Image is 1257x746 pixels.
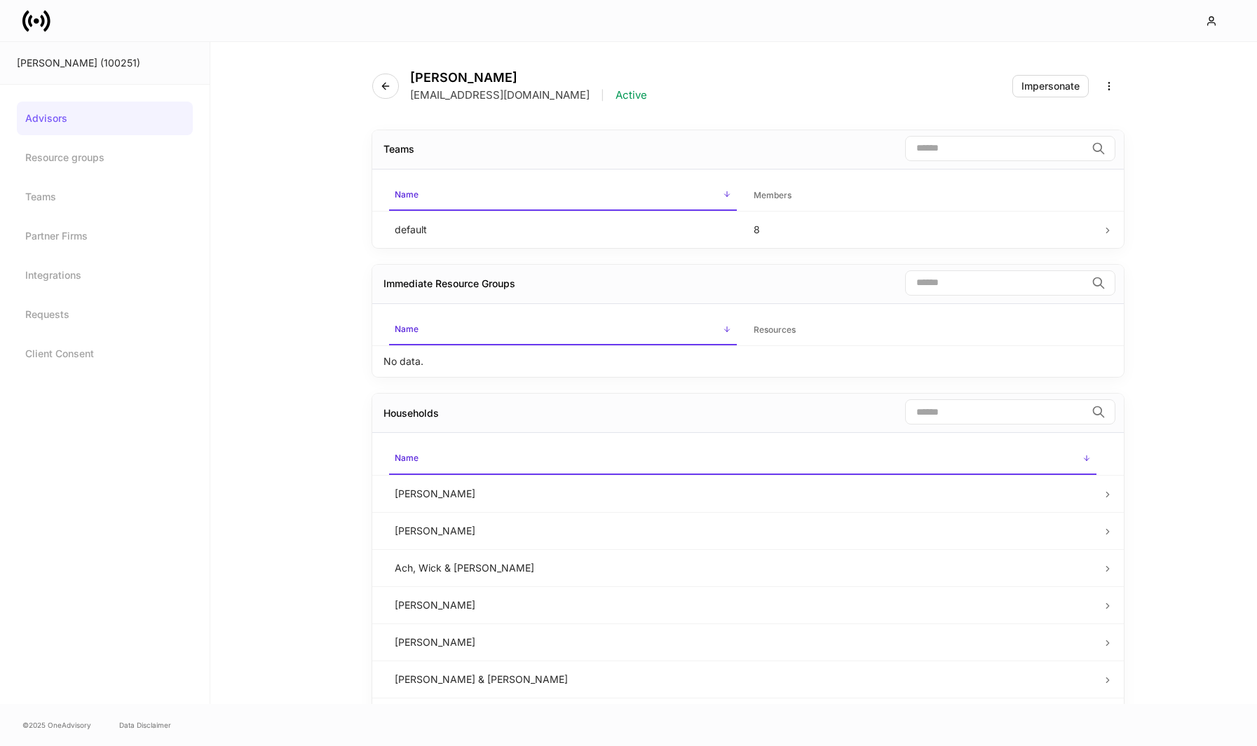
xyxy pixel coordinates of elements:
td: [PERSON_NAME] [383,586,1102,623]
a: Resource groups [17,141,193,174]
div: Impersonate [1021,81,1080,91]
td: [PERSON_NAME] [383,475,1102,512]
h6: Name [395,322,419,336]
div: Teams [383,142,414,156]
div: Immediate Resource Groups [383,277,515,291]
td: 8 [742,211,1102,248]
a: Advisors [17,102,193,135]
h6: Resources [754,323,796,336]
p: No data. [383,354,423,368]
a: Integrations [17,258,193,292]
h6: Members [754,188,791,202]
p: [EMAIL_ADDRESS][DOMAIN_NAME] [410,88,590,102]
td: [PERSON_NAME] & [PERSON_NAME] [383,661,1102,698]
h4: [PERSON_NAME] [410,70,647,85]
span: Name [389,315,738,345]
h6: Name [395,188,419,201]
a: Requests [17,298,193,331]
span: Name [389,181,738,211]
td: [PERSON_NAME] & [PERSON_NAME] [383,698,1102,735]
button: Impersonate [1012,75,1089,97]
p: | [601,88,604,102]
td: Ach, Wick & [PERSON_NAME] [383,549,1102,586]
a: Client Consent [17,337,193,371]
span: Resources [748,316,1096,345]
p: Active [616,88,647,102]
span: Name [389,444,1096,474]
a: Data Disclaimer [119,719,171,731]
a: Partner Firms [17,219,193,253]
span: © 2025 OneAdvisory [22,719,91,731]
span: Members [748,181,1096,210]
div: Households [383,406,439,420]
h6: Name [395,451,419,464]
td: [PERSON_NAME] [383,512,1102,549]
div: [PERSON_NAME] (100251) [17,56,193,70]
td: [PERSON_NAME] [383,623,1102,661]
a: Teams [17,180,193,214]
td: default [383,211,743,248]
